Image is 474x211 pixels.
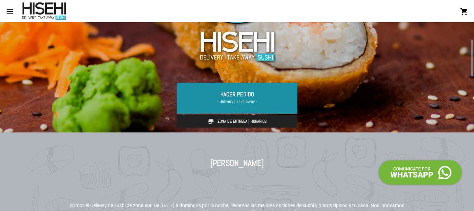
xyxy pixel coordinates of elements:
[177,83,297,113] a: Hacer Pedido
[460,7,468,16] mat-icon: shopping_cart
[6,7,14,16] mat-icon: menu
[377,159,464,187] img: call-whatsapp.png
[185,98,289,105] span: - Delivery | Take away -
[208,118,214,125] img: store.svg
[177,115,297,128] a: Zona de Entrega | Horarios
[210,157,264,169] h1: [PERSON_NAME]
